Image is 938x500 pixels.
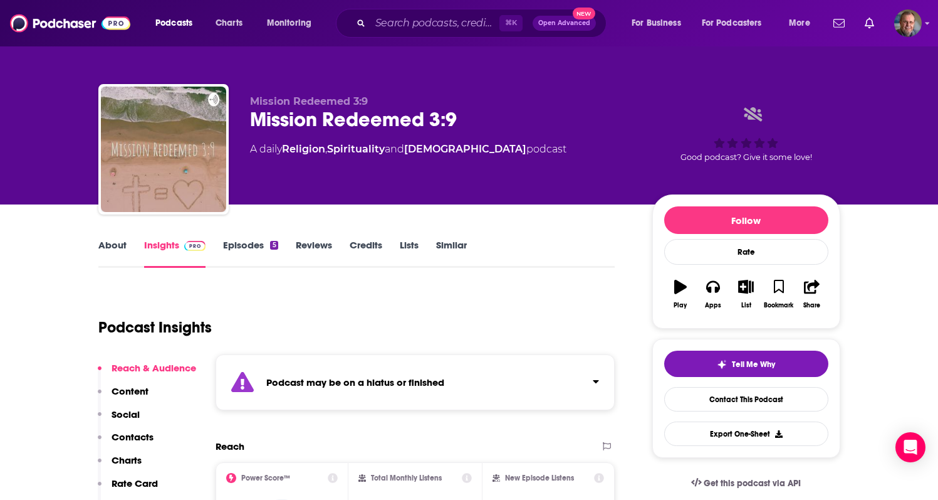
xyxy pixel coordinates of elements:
button: Open AdvancedNew [533,16,596,31]
p: Reach & Audience [112,362,196,374]
a: [DEMOGRAPHIC_DATA] [404,143,526,155]
a: Show notifications dropdown [828,13,850,34]
h2: New Episode Listens [505,474,574,482]
h1: Podcast Insights [98,318,212,337]
h2: Power Score™ [241,474,290,482]
button: Apps [697,272,729,317]
strong: Podcast may be on a hiatus or finished [266,376,444,388]
span: Get this podcast via API [704,478,801,489]
span: For Podcasters [702,14,762,32]
button: Social [98,408,140,432]
a: Episodes5 [223,239,278,268]
div: Open Intercom Messenger [895,432,925,462]
p: Charts [112,454,142,466]
button: Share [795,272,828,317]
button: open menu [623,13,697,33]
span: More [789,14,810,32]
button: Content [98,385,149,408]
button: Reach & Audience [98,362,196,385]
button: open menu [147,13,209,33]
button: Charts [98,454,142,477]
a: Reviews [296,239,332,268]
div: Apps [705,302,721,309]
p: Contacts [112,431,154,443]
h2: Total Monthly Listens [371,474,442,482]
p: Social [112,408,140,420]
button: List [729,272,762,317]
span: Monitoring [267,14,311,32]
p: Content [112,385,149,397]
button: Export One-Sheet [664,422,828,446]
span: Logged in as dan82658 [894,9,922,37]
a: Show notifications dropdown [860,13,879,34]
div: List [741,302,751,309]
button: tell me why sparkleTell Me Why [664,351,828,377]
a: Spirituality [327,143,385,155]
input: Search podcasts, credits, & more... [370,13,499,33]
button: open menu [780,13,826,33]
p: Rate Card [112,477,158,489]
span: Mission Redeemed 3:9 [250,95,368,107]
span: Podcasts [155,14,192,32]
h2: Reach [216,440,244,452]
div: Search podcasts, credits, & more... [348,9,618,38]
span: New [573,8,595,19]
div: 5 [270,241,278,250]
a: Credits [350,239,382,268]
img: Podchaser Pro [184,241,206,251]
a: Charts [207,13,250,33]
button: Show profile menu [894,9,922,37]
div: Bookmark [764,302,793,309]
div: Share [803,302,820,309]
img: User Profile [894,9,922,37]
a: About [98,239,127,268]
button: open menu [694,13,780,33]
a: Get this podcast via API [681,468,811,499]
a: Contact This Podcast [664,387,828,412]
button: open menu [258,13,328,33]
a: Lists [400,239,419,268]
span: Charts [216,14,242,32]
button: Contacts [98,431,154,454]
span: Open Advanced [538,20,590,26]
button: Bookmark [763,272,795,317]
button: Follow [664,206,828,234]
span: For Business [632,14,681,32]
span: , [325,143,327,155]
div: Rate [664,239,828,265]
div: Good podcast? Give it some love! [652,95,840,173]
button: Play [664,272,697,317]
section: Click to expand status details [216,354,615,410]
span: Tell Me Why [732,359,775,370]
div: Play [674,302,687,309]
a: InsightsPodchaser Pro [144,239,206,268]
img: Mission Redeemed 3:9 [101,87,226,212]
img: tell me why sparkle [717,359,727,370]
a: Religion [282,143,325,155]
span: and [385,143,404,155]
span: Good podcast? Give it some love! [680,152,812,162]
span: ⌘ K [499,15,523,31]
img: Podchaser - Follow, Share and Rate Podcasts [10,11,130,35]
a: Similar [436,239,467,268]
div: A daily podcast [250,142,566,157]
